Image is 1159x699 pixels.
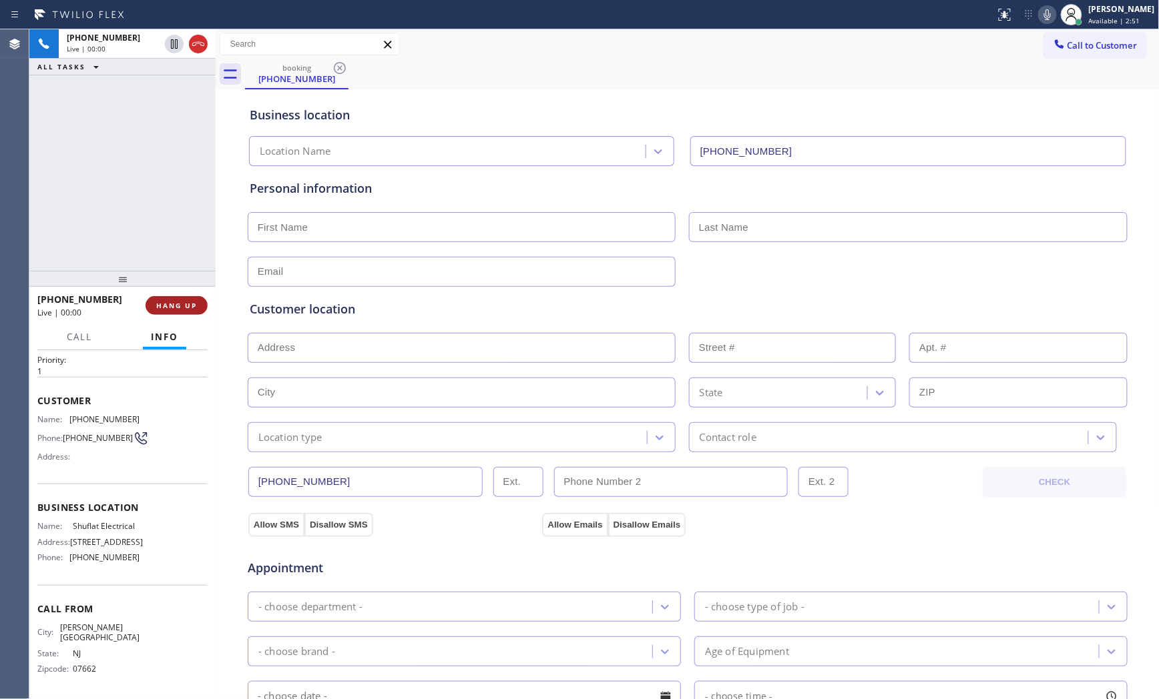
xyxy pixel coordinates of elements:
input: Email [248,257,676,287]
span: [STREET_ADDRESS] [70,537,143,547]
span: Zipcode: [37,664,73,674]
span: HANG UP [156,301,197,310]
div: Contact role [700,430,756,445]
button: Call [59,324,100,350]
button: ALL TASKS [29,59,112,75]
span: 07662 [73,664,140,674]
button: Allow Emails [542,513,608,537]
span: ALL TASKS [37,62,85,71]
input: Search [220,33,399,55]
span: [PHONE_NUMBER] [69,552,140,562]
span: [PHONE_NUMBER] [67,32,140,43]
div: Customer location [250,300,1126,318]
span: Info [151,331,178,343]
button: Hold Customer [165,35,184,53]
input: Ext. [493,467,543,497]
button: Allow SMS [248,513,304,537]
button: CHECK [983,467,1127,498]
span: Call From [37,602,208,615]
button: Disallow SMS [304,513,373,537]
span: Address: [37,537,70,547]
span: Name: [37,414,69,424]
input: Last Name [689,212,1128,242]
div: [PERSON_NAME] [1089,3,1155,15]
input: City [248,378,676,408]
button: Call to Customer [1044,33,1146,58]
button: Disallow Emails [608,513,686,537]
span: [PHONE_NUMBER] [69,414,140,424]
span: NJ [73,648,140,658]
div: booking [246,63,347,73]
span: Shuflat Electrical [73,521,140,531]
div: Age of Equipment [705,644,789,659]
button: Mute [1038,5,1057,24]
h2: Priority: [37,354,208,366]
div: - choose brand - [258,644,335,659]
span: Phone: [37,433,63,443]
input: Phone Number 2 [554,467,788,497]
span: Live | 00:00 [67,44,105,53]
div: (201) 253-7221 [246,59,347,88]
input: Address [248,333,676,363]
input: Phone Number [248,467,483,497]
button: Info [143,324,186,350]
input: First Name [248,212,676,242]
span: Address: [37,452,73,462]
span: Business location [37,501,208,514]
div: Personal information [250,179,1126,197]
p: 1 [37,366,208,377]
input: Street # [689,333,897,363]
span: [PERSON_NAME][GEOGRAPHIC_DATA] [60,622,140,643]
button: Hang up [189,35,208,53]
button: HANG UP [146,296,208,315]
div: Location Name [260,144,331,159]
div: [PHONE_NUMBER] [246,73,347,85]
span: Customer [37,394,208,407]
div: - choose department - [258,599,363,614]
span: Available | 2:51 [1089,16,1140,25]
div: State [700,385,723,400]
div: Business location [250,106,1126,124]
span: State: [37,648,73,658]
span: Live | 00:00 [37,307,81,318]
span: Phone: [37,552,69,562]
span: Call to Customer [1068,39,1138,51]
input: Ext. 2 [798,467,849,497]
div: - choose type of job - [705,599,804,614]
input: ZIP [909,378,1128,408]
span: Call [67,331,92,343]
span: Appointment [248,559,539,577]
input: Apt. # [909,333,1128,363]
input: Phone Number [690,136,1126,166]
span: [PHONE_NUMBER] [37,293,122,305]
span: [PHONE_NUMBER] [63,433,133,443]
div: Location type [258,430,322,445]
span: Name: [37,521,73,531]
span: City: [37,627,60,637]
